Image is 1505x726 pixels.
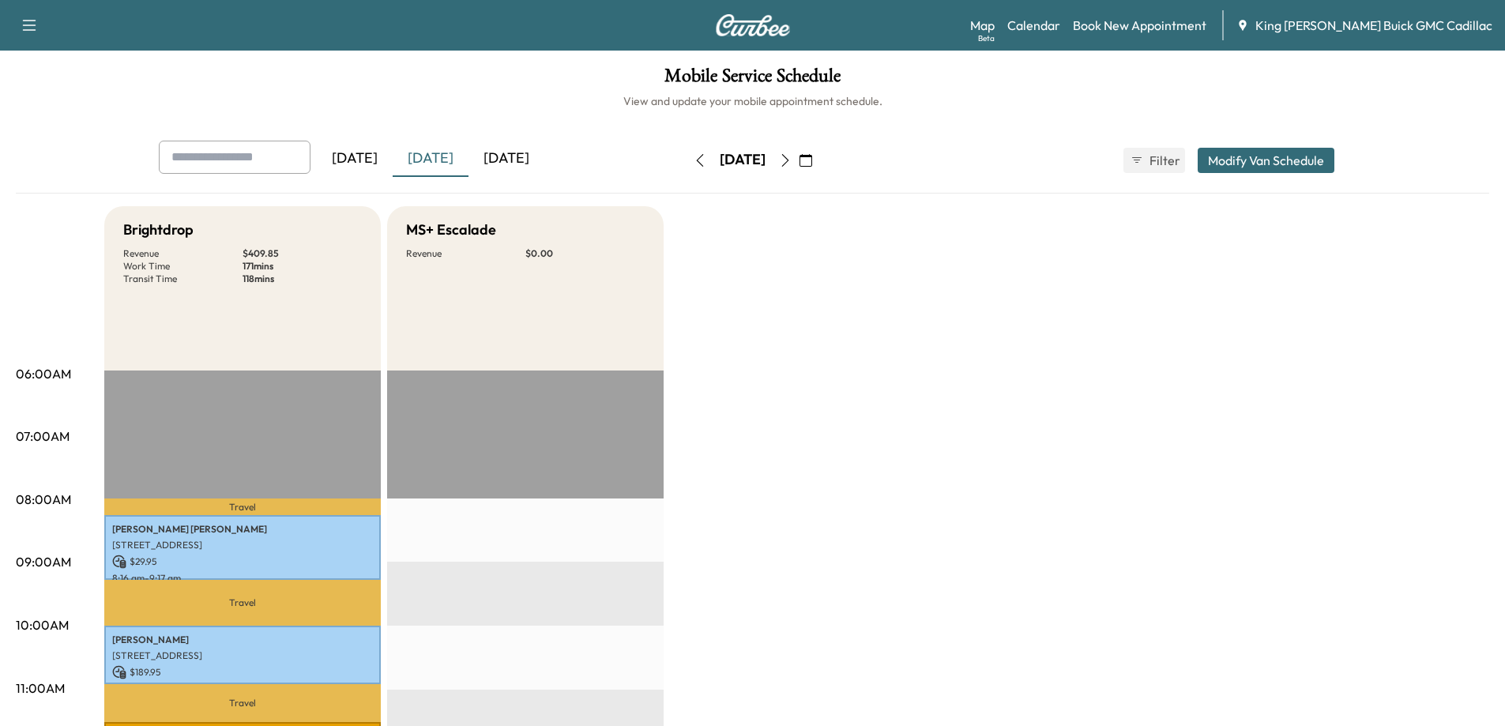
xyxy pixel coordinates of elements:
[16,490,71,509] p: 08:00AM
[16,66,1489,93] h1: Mobile Service Schedule
[1073,16,1206,35] a: Book New Appointment
[720,150,766,170] div: [DATE]
[112,649,373,662] p: [STREET_ADDRESS]
[104,580,381,626] p: Travel
[406,247,525,260] p: Revenue
[1007,16,1060,35] a: Calendar
[104,684,381,722] p: Travel
[123,247,243,260] p: Revenue
[104,498,381,514] p: Travel
[112,523,373,536] p: [PERSON_NAME] [PERSON_NAME]
[112,665,373,679] p: $ 189.95
[406,219,496,241] h5: MS+ Escalade
[243,247,362,260] p: $ 409.85
[468,141,544,177] div: [DATE]
[112,634,373,646] p: [PERSON_NAME]
[112,683,373,695] p: 10:00 am - 10:55 am
[16,679,65,698] p: 11:00AM
[243,260,362,273] p: 171 mins
[112,572,373,585] p: 8:16 am - 9:17 am
[112,539,373,551] p: [STREET_ADDRESS]
[16,93,1489,109] h6: View and update your mobile appointment schedule.
[112,555,373,569] p: $ 29.95
[123,260,243,273] p: Work Time
[970,16,995,35] a: MapBeta
[1255,16,1492,35] span: King [PERSON_NAME] Buick GMC Cadillac
[1149,151,1178,170] span: Filter
[123,219,194,241] h5: Brightdrop
[1198,148,1334,173] button: Modify Van Schedule
[978,32,995,44] div: Beta
[525,247,645,260] p: $ 0.00
[16,427,70,446] p: 07:00AM
[715,14,791,36] img: Curbee Logo
[243,273,362,285] p: 118 mins
[317,141,393,177] div: [DATE]
[393,141,468,177] div: [DATE]
[16,364,71,383] p: 06:00AM
[123,273,243,285] p: Transit Time
[16,552,71,571] p: 09:00AM
[1123,148,1185,173] button: Filter
[16,615,69,634] p: 10:00AM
